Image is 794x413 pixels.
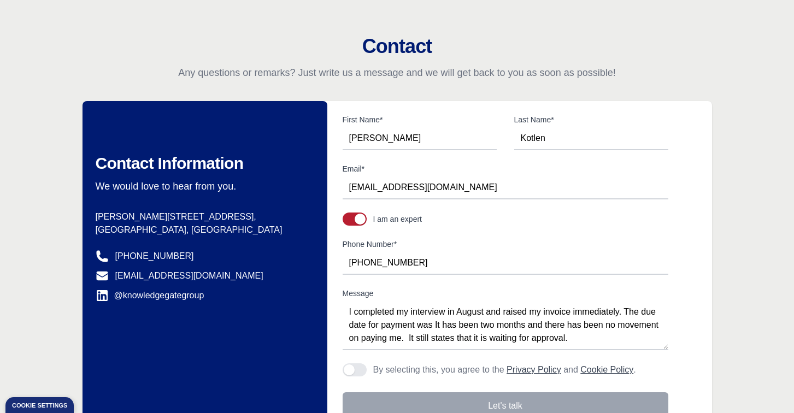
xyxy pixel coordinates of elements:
[507,365,561,374] a: Privacy Policy
[96,210,301,223] p: [PERSON_NAME][STREET_ADDRESS],
[739,361,794,413] iframe: Chat Widget
[115,269,263,282] a: [EMAIL_ADDRESS][DOMAIN_NAME]
[373,363,636,376] p: By selecting this, you agree to the and .
[514,114,668,125] label: Last Name*
[12,403,67,409] div: Cookie settings
[115,250,194,263] a: [PHONE_NUMBER]
[343,239,668,250] label: Phone Number*
[96,223,301,237] p: [GEOGRAPHIC_DATA], [GEOGRAPHIC_DATA]
[96,289,204,302] a: @knowledgegategroup
[343,288,668,299] label: Message
[373,214,422,225] div: I am an expert
[96,180,301,193] p: We would love to hear from you.
[96,154,301,173] h2: Contact Information
[580,365,633,374] a: Cookie Policy
[343,163,668,174] label: Email*
[343,114,497,125] label: First Name*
